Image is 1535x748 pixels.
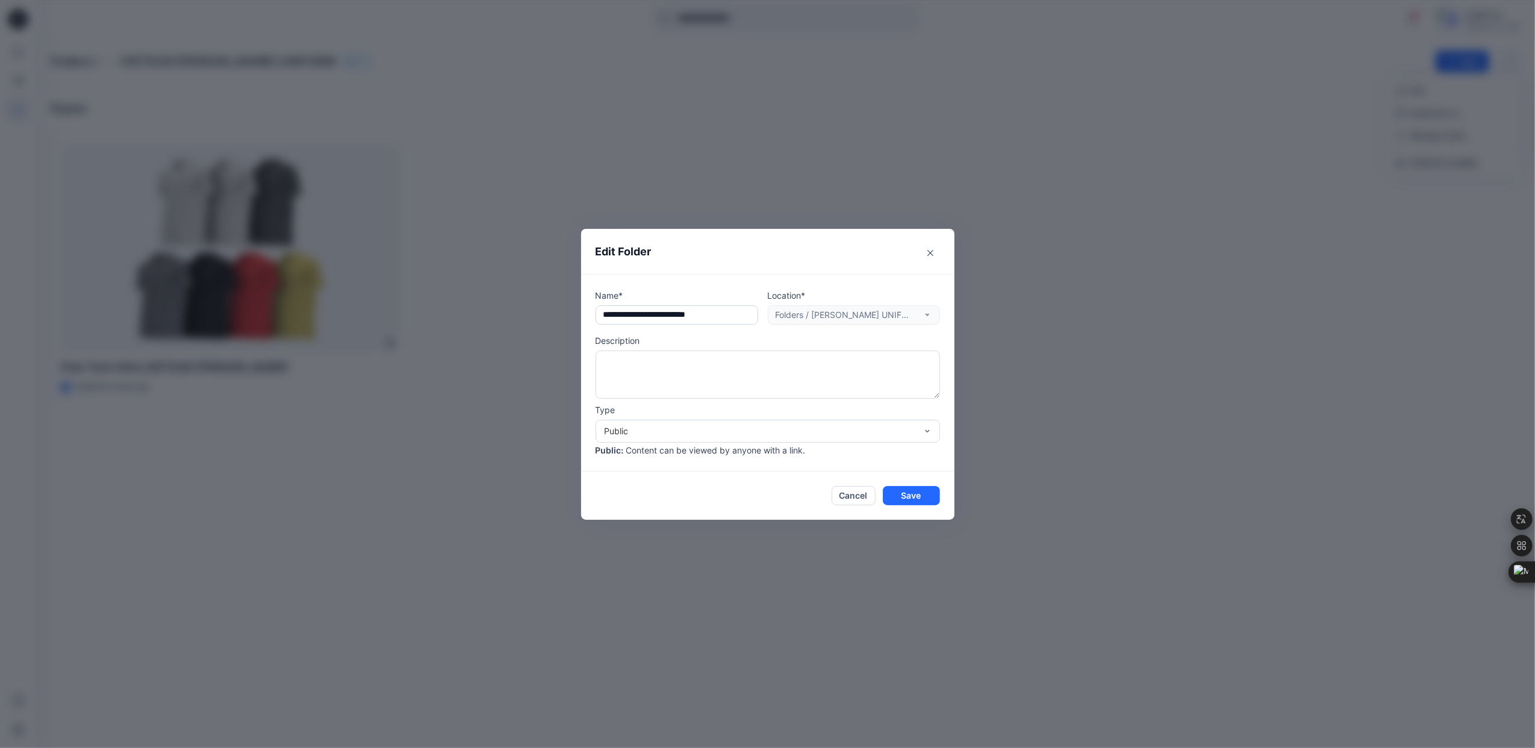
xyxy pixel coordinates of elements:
[883,486,940,505] button: Save
[605,425,917,437] div: Public
[921,243,940,263] button: Close
[581,229,954,274] header: Edit Folder
[768,289,940,302] p: Location*
[596,444,624,457] p: Public :
[596,289,758,302] p: Name*
[596,404,940,416] p: Type
[596,334,940,347] p: Description
[626,444,806,457] p: Content can be viewed by anyone with a link.
[832,486,876,505] button: Cancel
